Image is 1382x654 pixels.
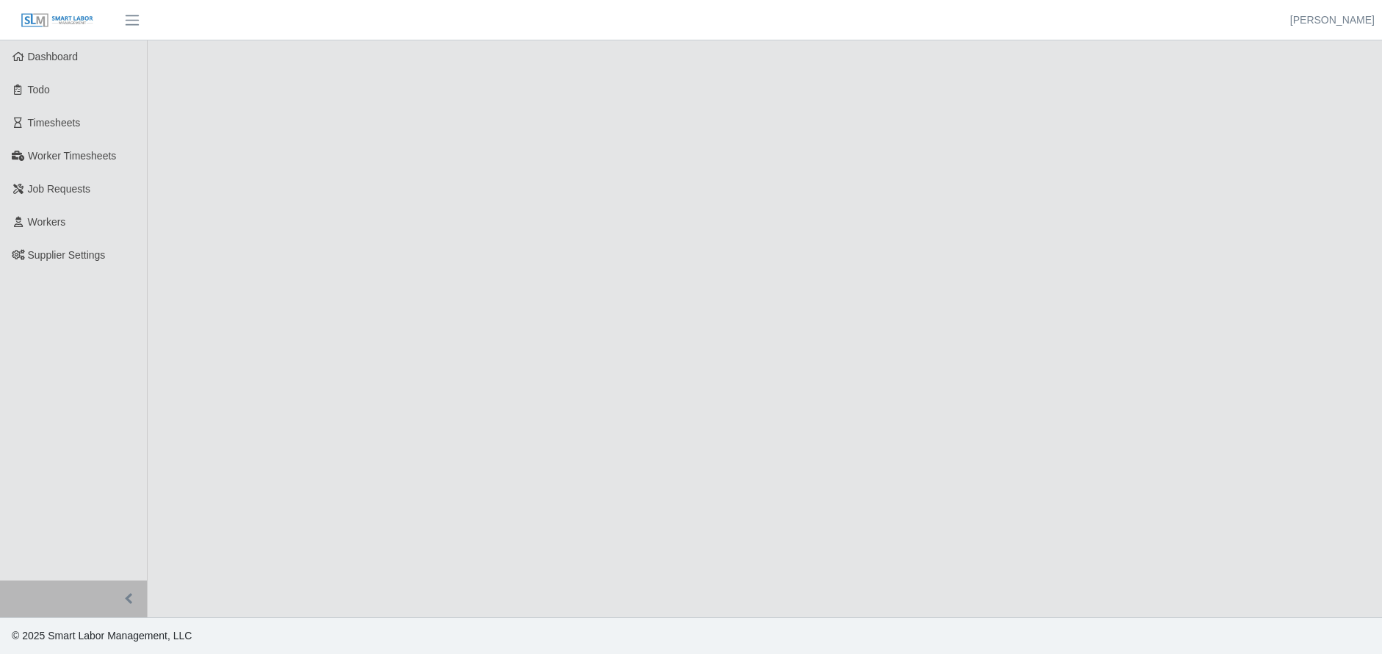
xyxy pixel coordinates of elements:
[28,249,106,261] span: Supplier Settings
[28,51,79,62] span: Dashboard
[28,117,81,129] span: Timesheets
[28,150,116,162] span: Worker Timesheets
[28,183,91,195] span: Job Requests
[21,12,94,29] img: SLM Logo
[12,630,192,642] span: © 2025 Smart Labor Management, LLC
[1290,12,1375,28] a: [PERSON_NAME]
[28,216,66,228] span: Workers
[28,84,50,96] span: Todo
